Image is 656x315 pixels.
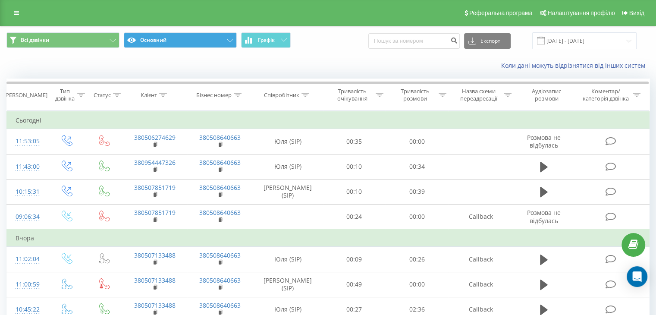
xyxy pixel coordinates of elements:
a: 380508640663 [199,133,241,142]
a: 380507133488 [134,276,176,284]
input: Пошук за номером [368,33,460,49]
a: 380507851719 [134,183,176,192]
div: [PERSON_NAME] [4,91,47,99]
td: 00:49 [323,272,386,297]
div: Тривалість очікування [331,88,374,102]
a: 380507133488 [134,301,176,309]
span: Всі дзвінки [21,37,49,44]
span: Розмова не відбулась [527,208,561,224]
div: Клієнт [141,91,157,99]
div: Тривалість розмови [393,88,436,102]
a: 380508640663 [199,208,241,217]
span: Графік [258,37,275,43]
a: 380508640663 [199,251,241,259]
td: Сьогодні [7,112,650,129]
div: Статус [94,91,111,99]
a: 380508640663 [199,158,241,167]
td: Юля (SIP) [253,154,323,179]
td: [PERSON_NAME] (SIP) [253,272,323,297]
div: Співробітник [264,91,299,99]
div: 11:53:05 [16,133,38,150]
button: Основний [124,32,237,48]
td: [PERSON_NAME] (SIP) [253,179,323,204]
td: 00:26 [386,247,448,272]
a: 380506274629 [134,133,176,142]
a: 380508640663 [199,276,241,284]
td: Callback [448,247,513,272]
td: 00:00 [386,129,448,154]
a: 380507851719 [134,208,176,217]
div: Аудіозапис розмови [521,88,572,102]
div: Open Intercom Messenger [627,266,647,287]
span: Реферальна програма [469,9,533,16]
span: Налаштування профілю [547,9,615,16]
a: Коли дані можуть відрізнятися вiд інших систем [501,61,650,69]
button: Всі дзвінки [6,32,119,48]
td: Вчора [7,230,650,247]
td: 00:10 [323,179,386,204]
div: Тип дзвінка [54,88,75,102]
div: 11:43:00 [16,158,38,175]
a: 380954447326 [134,158,176,167]
td: Юля (SIP) [253,247,323,272]
td: 00:00 [386,272,448,297]
span: Розмова не відбулась [527,133,561,149]
div: Коментар/категорія дзвінка [580,88,631,102]
td: 00:24 [323,204,386,230]
td: 00:10 [323,154,386,179]
button: Експорт [464,33,511,49]
td: 00:35 [323,129,386,154]
td: 00:00 [386,204,448,230]
td: Callback [448,204,513,230]
div: Бізнес номер [196,91,232,99]
td: Юля (SIP) [253,129,323,154]
div: 11:02:04 [16,251,38,268]
a: 380508640663 [199,183,241,192]
div: 11:00:59 [16,276,38,293]
div: Назва схеми переадресації [456,88,502,102]
td: 00:09 [323,247,386,272]
div: 09:06:34 [16,208,38,225]
div: 10:15:31 [16,183,38,200]
span: Вихід [629,9,644,16]
td: Callback [448,272,513,297]
td: 00:39 [386,179,448,204]
td: 00:34 [386,154,448,179]
a: 380508640663 [199,301,241,309]
a: 380507133488 [134,251,176,259]
button: Графік [241,32,291,48]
